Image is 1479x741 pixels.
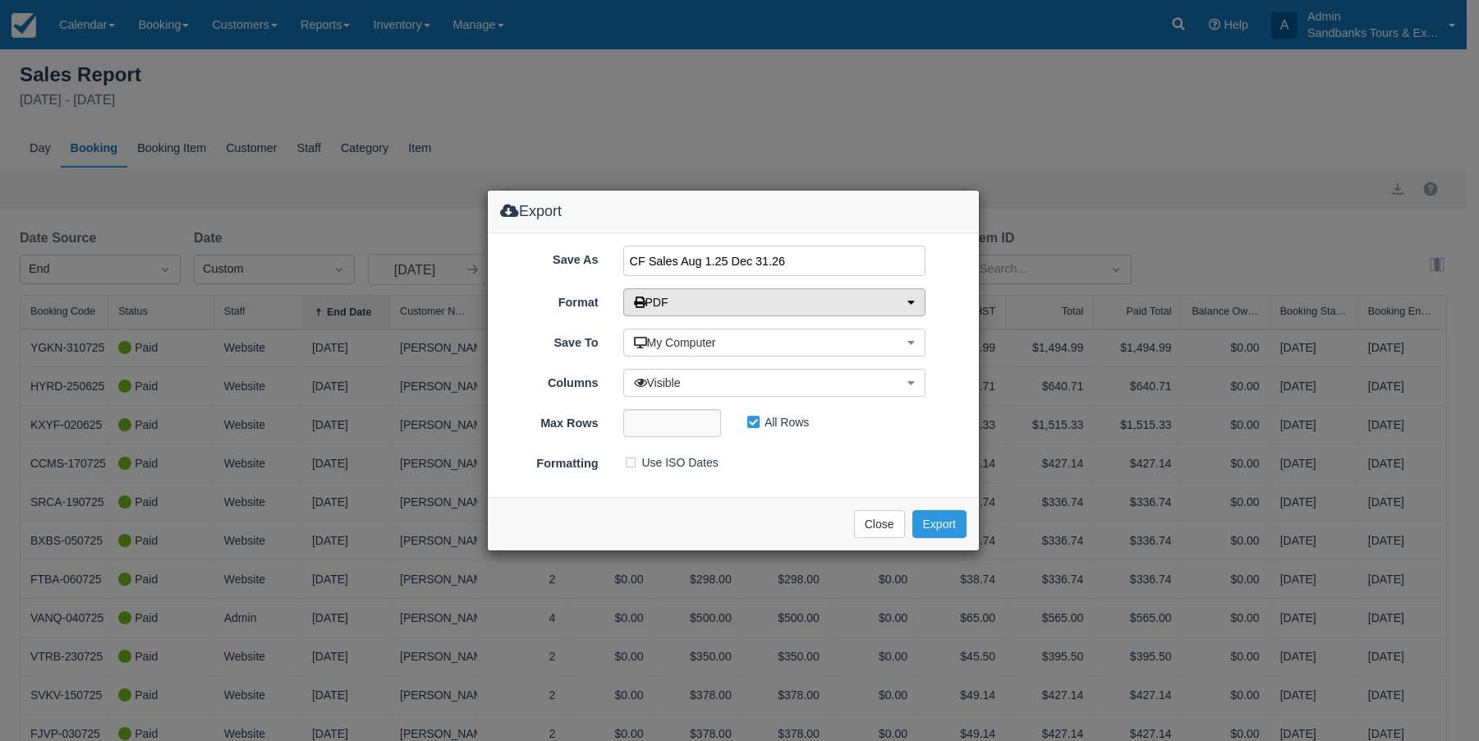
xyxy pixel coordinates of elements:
label: Save As [488,246,611,269]
span: PDF [634,296,668,309]
span: My Computer [634,336,716,349]
label: Save To [488,329,611,352]
h4: Export [500,203,967,220]
label: All Rows [746,410,820,435]
button: Export [912,510,967,538]
button: My Computer [623,329,926,357]
label: Columns [488,369,611,392]
button: Visible [623,369,926,397]
label: Max Rows [488,409,611,432]
span: Visible [634,376,681,389]
label: Format [488,288,611,311]
button: PDF [623,288,926,316]
label: Use ISO Dates [623,450,729,475]
span: All Rows [746,415,820,428]
button: Close [854,510,905,538]
span: Use ISO Dates [623,455,729,468]
label: Formatting [488,449,611,472]
input: Sales Report [623,246,926,276]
